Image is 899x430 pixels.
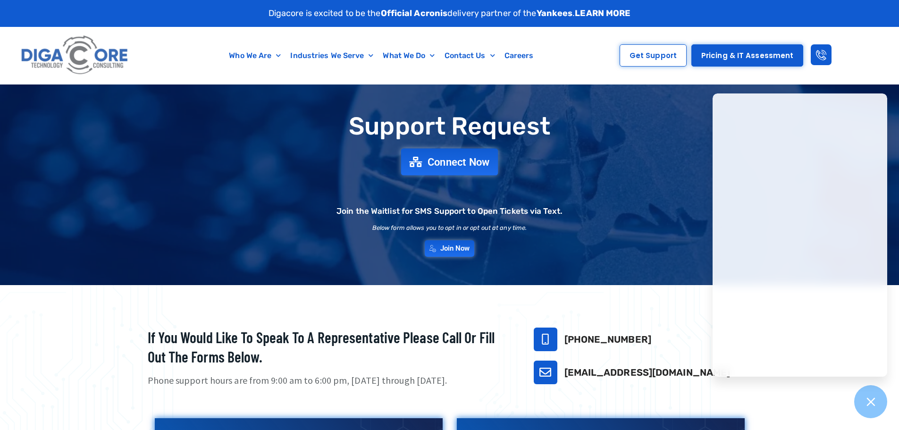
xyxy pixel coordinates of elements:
iframe: Chatgenie Messenger [713,93,887,377]
a: Pricing & IT Assessment [691,44,803,67]
a: Industries We Serve [286,45,378,67]
p: Digacore is excited to be the delivery partner of the . [269,7,631,20]
span: Get Support [630,52,677,59]
img: Digacore logo 1 [18,32,132,79]
strong: Official Acronis [381,8,448,18]
span: Join Now [440,245,470,252]
span: Connect Now [428,157,490,167]
h2: Join the Waitlist for SMS Support to Open Tickets via Text. [336,207,563,215]
a: Contact Us [440,45,500,67]
a: Join Now [425,240,475,257]
a: 732-646-5725 [534,328,557,351]
a: Connect Now [401,148,498,175]
a: [PHONE_NUMBER] [564,334,651,345]
a: What We Do [378,45,439,67]
a: Get Support [620,44,687,67]
h2: If you would like to speak to a representative please call or fill out the forms below. [148,328,510,367]
nav: Menu [177,45,586,67]
a: [EMAIL_ADDRESS][DOMAIN_NAME] [564,367,731,378]
span: Pricing & IT Assessment [701,52,793,59]
a: Who We Are [224,45,286,67]
strong: Yankees [537,8,573,18]
p: Phone support hours are from 9:00 am to 6:00 pm, [DATE] through [DATE]. [148,374,510,388]
h1: Support Request [124,113,775,140]
a: Careers [500,45,538,67]
a: LEARN MORE [575,8,630,18]
a: support@digacore.com [534,361,557,384]
h2: Below form allows you to opt in or opt out at any time. [372,225,527,231]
